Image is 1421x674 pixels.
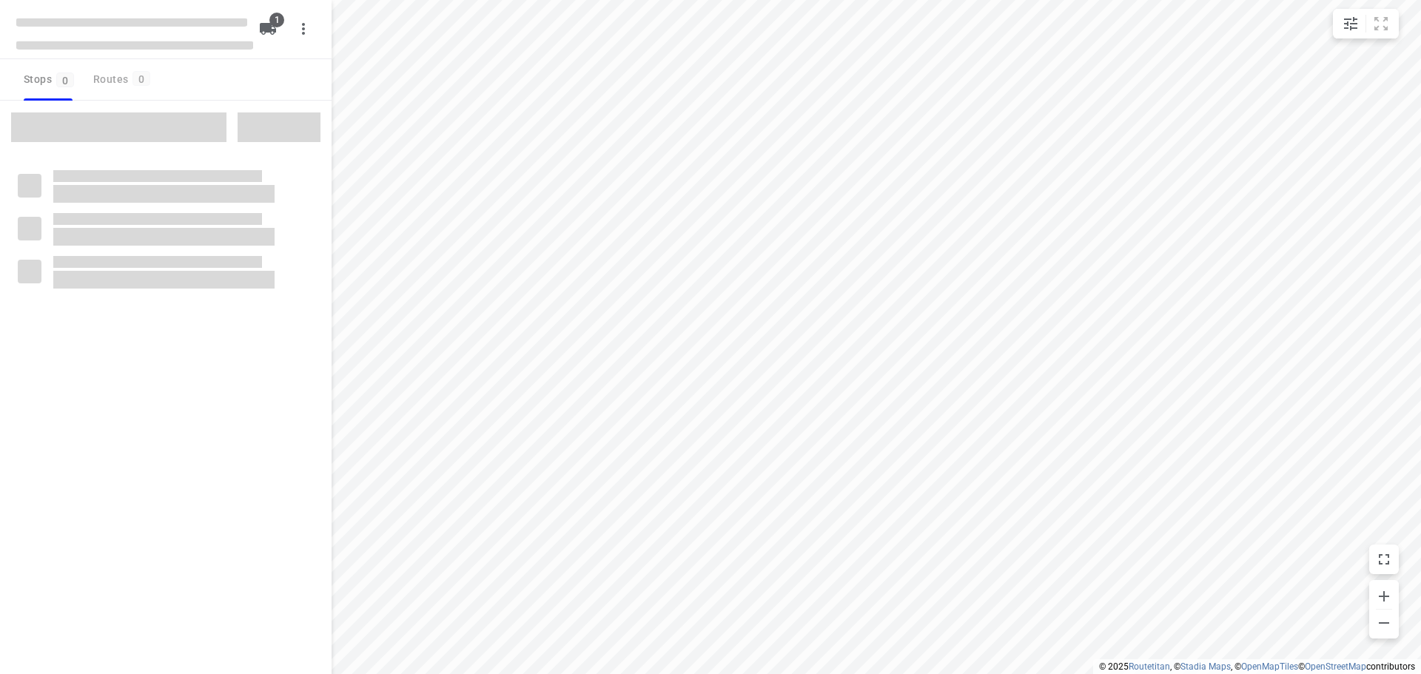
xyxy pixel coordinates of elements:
[1241,661,1298,672] a: OpenMapTiles
[1099,661,1415,672] li: © 2025 , © , © © contributors
[1305,661,1366,672] a: OpenStreetMap
[1129,661,1170,672] a: Routetitan
[1336,9,1365,38] button: Map settings
[1180,661,1231,672] a: Stadia Maps
[1333,9,1399,38] div: small contained button group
